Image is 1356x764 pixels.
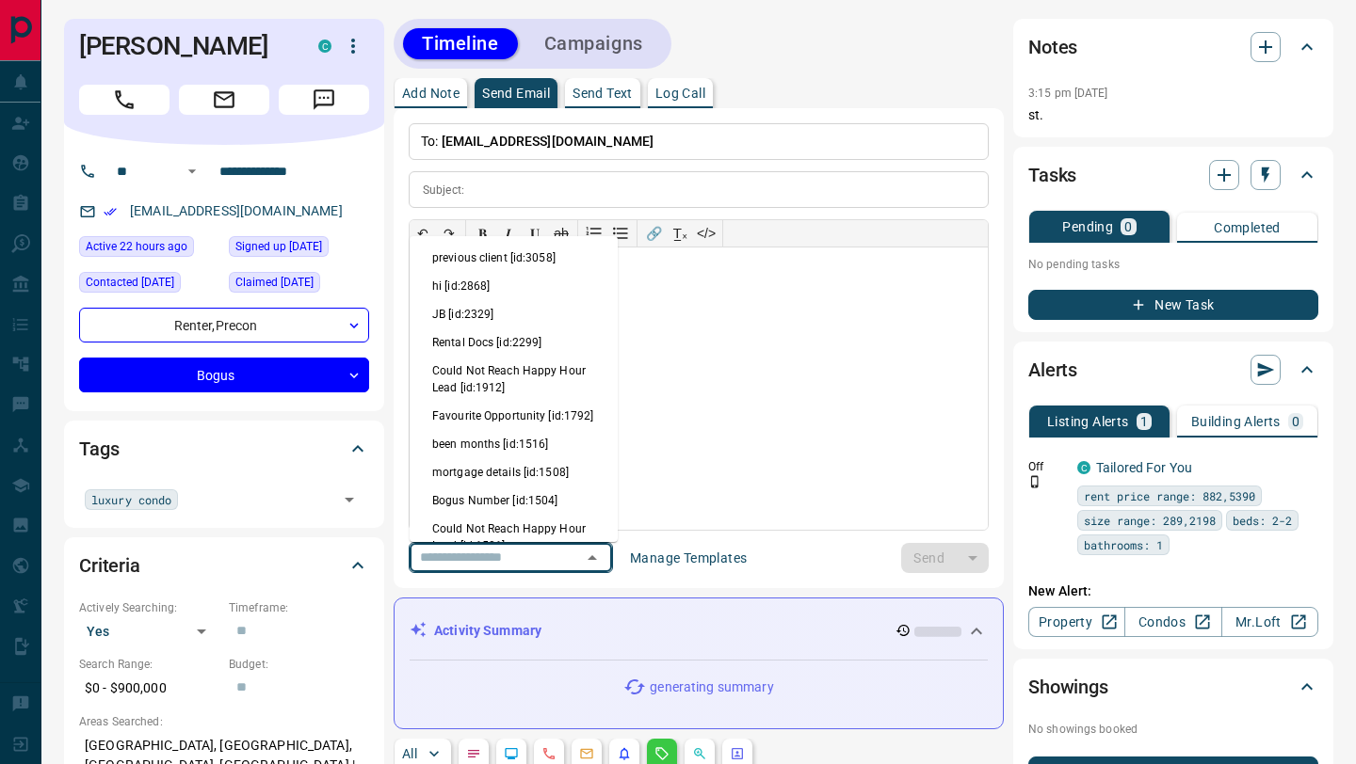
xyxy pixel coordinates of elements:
[730,746,745,761] svg: Agent Actions
[79,272,219,298] div: Fri Jul 25 2025
[410,430,618,458] li: been months [id:1516]
[410,357,618,402] li: Could Not Reach Happy Hour Lead [id:1912]
[1096,460,1192,475] a: Tailored For You
[1047,415,1129,428] p: Listing Alerts
[693,220,719,247] button: </>
[279,85,369,115] span: Message
[1028,721,1318,738] p: No showings booked
[1084,511,1216,530] span: size range: 289,2198
[1062,220,1113,233] p: Pending
[466,746,481,761] svg: Notes
[79,434,119,464] h2: Tags
[79,616,219,646] div: Yes
[1028,475,1041,488] svg: Push Notification Only
[1084,535,1163,554] span: bathrooms: 1
[1028,152,1318,198] div: Tasks
[79,358,369,392] div: Bogus
[410,328,618,357] li: Rental Docs [id:2299]
[442,134,654,149] span: [EMAIL_ADDRESS][DOMAIN_NAME]
[1028,24,1318,70] div: Notes
[410,486,618,515] li: Bogus Number [id:1504]
[579,545,605,571] button: Close
[1124,220,1132,233] p: 0
[79,550,140,581] h2: Criteria
[692,746,707,761] svg: Opportunities
[79,543,369,588] div: Criteria
[1028,347,1318,392] div: Alerts
[522,220,548,247] button: 𝐔
[1221,607,1318,637] a: Mr.Loft
[1124,607,1221,637] a: Condos
[1077,461,1090,474] div: condos.ca
[410,458,618,486] li: mortgage details [id:1508]
[79,673,219,704] p: $0 - $900,000
[607,220,634,247] button: Bullet list
[1028,160,1076,190] h2: Tasks
[1214,221,1281,234] p: Completed
[495,220,522,247] button: 𝑰
[410,613,988,648] div: Activity Summary
[104,205,117,218] svg: Email Verified
[79,85,169,115] span: Call
[617,746,632,761] svg: Listing Alerts
[1028,458,1066,475] p: Off
[402,87,460,100] p: Add Note
[79,236,219,263] div: Fri Aug 15 2025
[229,236,369,263] div: Tue Feb 11 2025
[667,220,693,247] button: T̲ₓ
[91,490,171,509] span: luxury condo
[402,747,417,760] p: All
[1233,511,1292,530] span: beds: 2-2
[410,402,618,430] li: Favourite Opportunity [id:1792]
[79,308,369,342] div: Renter , Precon
[410,220,436,247] button: ↶
[1028,607,1125,637] a: Property
[86,273,174,292] span: Contacted [DATE]
[229,599,369,616] p: Timeframe:
[573,87,633,100] p: Send Text
[229,272,369,298] div: Tue Feb 11 2025
[579,746,594,761] svg: Emails
[1028,87,1108,100] p: 3:15 pm [DATE]
[410,515,618,560] li: Could Not Reach Happy Hour Lead [id:1501]
[79,31,290,61] h1: [PERSON_NAME]
[434,621,541,641] p: Activity Summary
[318,40,331,53] div: condos.ca
[655,87,705,100] p: Log Call
[1028,581,1318,601] p: New Alert:
[640,220,667,247] button: 🔗
[1028,672,1108,702] h2: Showings
[181,160,203,183] button: Open
[1028,32,1077,62] h2: Notes
[409,123,989,160] p: To:
[79,656,219,673] p: Search Range:
[1292,415,1299,428] p: 0
[235,273,314,292] span: Claimed [DATE]
[79,713,369,730] p: Areas Searched:
[79,426,369,471] div: Tags
[1028,105,1318,125] p: st.
[86,237,187,256] span: Active 22 hours ago
[581,220,607,247] button: Numbered list
[410,244,618,272] li: previous client [id:3058]
[436,220,462,247] button: ↷
[79,599,219,616] p: Actively Searching:
[179,85,269,115] span: Email
[1140,415,1148,428] p: 1
[1028,290,1318,320] button: New Task
[901,543,989,573] div: split button
[1191,415,1281,428] p: Building Alerts
[548,220,574,247] button: ab
[336,486,363,513] button: Open
[650,677,773,697] p: generating summary
[530,226,540,241] span: 𝐔
[1028,250,1318,279] p: No pending tasks
[423,182,464,199] p: Subject:
[1084,486,1255,505] span: rent price range: 882,5390
[410,272,618,300] li: hi [id:2868]
[410,300,618,328] li: JB [id:2329]
[235,237,322,256] span: Signed up [DATE]
[619,543,758,573] button: Manage Templates
[403,28,518,59] button: Timeline
[1028,664,1318,709] div: Showings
